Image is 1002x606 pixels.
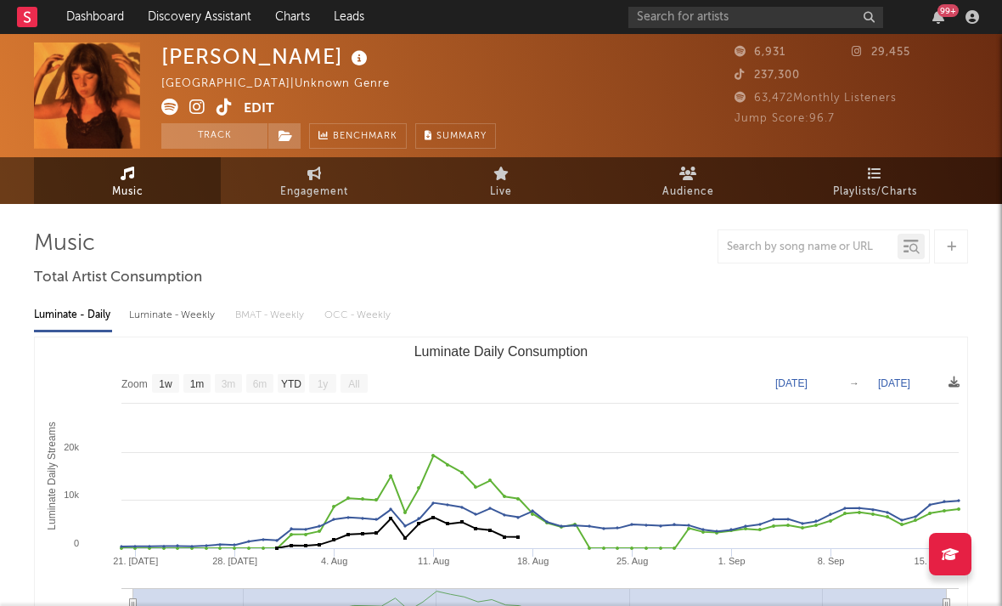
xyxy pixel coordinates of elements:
[735,70,800,81] span: 237,300
[129,301,218,330] div: Luminate - Weekly
[436,132,487,141] span: Summary
[735,47,785,58] span: 6,931
[74,538,79,548] text: 0
[281,378,301,390] text: YTD
[735,113,835,124] span: Jump Score: 96.7
[244,99,274,120] button: Edit
[321,556,347,566] text: 4. Aug
[34,301,112,330] div: Luminate - Daily
[34,268,202,288] span: Total Artist Consumption
[818,556,845,566] text: 8. Sep
[781,157,968,204] a: Playlists/Charts
[775,377,808,389] text: [DATE]
[915,556,947,566] text: 15. Sep
[735,93,897,104] span: 63,472 Monthly Listeners
[318,378,329,390] text: 1y
[718,556,746,566] text: 1. Sep
[616,556,648,566] text: 25. Aug
[161,123,267,149] button: Track
[418,556,449,566] text: 11. Aug
[161,42,372,71] div: [PERSON_NAME]
[64,490,79,500] text: 10k
[414,344,588,359] text: Luminate Daily Consumption
[113,556,158,566] text: 21. [DATE]
[212,556,257,566] text: 28. [DATE]
[34,157,221,204] a: Music
[849,377,859,389] text: →
[348,378,359,390] text: All
[408,157,594,204] a: Live
[221,157,408,204] a: Engagement
[628,7,883,28] input: Search for artists
[253,378,267,390] text: 6m
[190,378,205,390] text: 1m
[852,47,910,58] span: 29,455
[594,157,781,204] a: Audience
[121,378,148,390] text: Zoom
[309,123,407,149] a: Benchmark
[878,377,910,389] text: [DATE]
[46,422,58,530] text: Luminate Daily Streams
[159,378,172,390] text: 1w
[333,127,397,147] span: Benchmark
[662,182,714,202] span: Audience
[280,182,348,202] span: Engagement
[517,556,549,566] text: 18. Aug
[937,4,959,17] div: 99 +
[64,442,79,452] text: 20k
[112,182,144,202] span: Music
[932,10,944,24] button: 99+
[415,123,496,149] button: Summary
[161,74,409,94] div: [GEOGRAPHIC_DATA] | Unknown Genre
[833,182,917,202] span: Playlists/Charts
[718,241,898,254] input: Search by song name or URL
[490,182,512,202] span: Live
[222,378,236,390] text: 3m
